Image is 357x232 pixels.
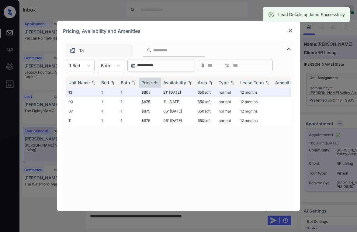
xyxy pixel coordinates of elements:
[161,106,195,116] td: 05' [DATE]
[219,80,229,85] div: Type
[216,116,238,125] td: normal
[141,80,152,85] div: Price
[229,81,235,85] img: sorting
[195,106,216,116] td: 650 sqft
[99,116,118,125] td: 1
[66,106,99,116] td: 07
[238,88,273,97] td: 12 months
[287,28,293,34] img: close
[240,80,264,85] div: Lease Term
[198,80,207,85] div: Area
[90,81,96,85] img: sorting
[99,88,118,97] td: 1
[195,88,216,97] td: 650 sqft
[66,97,99,106] td: 03
[66,88,99,97] td: 13
[195,116,216,125] td: 650 sqft
[130,81,137,85] img: sorting
[225,62,229,69] span: to
[285,45,293,53] img: icon-zuma
[163,80,186,85] div: Availability
[195,97,216,106] td: 650 sqft
[139,116,161,125] td: $875
[110,81,116,85] img: sorting
[68,80,90,85] div: Unit Name
[118,97,139,106] td: 1
[79,47,84,54] span: 13
[139,88,161,97] td: $805
[99,106,118,116] td: 1
[139,106,161,116] td: $875
[216,88,238,97] td: normal
[147,47,151,53] img: icon-zuma
[121,80,130,85] div: Bath
[238,106,273,116] td: 12 months
[152,80,158,85] img: sorting
[187,81,193,85] img: sorting
[118,88,139,97] td: 1
[66,116,99,125] td: 11
[118,116,139,125] td: 1
[161,97,195,106] td: 11' [DATE]
[238,97,273,106] td: 12 months
[99,97,118,106] td: 1
[70,47,76,54] img: icon-zuma
[275,80,296,85] div: Amenities
[57,21,300,41] div: Pricing, Availability and Amenities
[208,81,214,85] img: sorting
[238,116,273,125] td: 12 months
[161,88,195,97] td: 21' [DATE]
[216,106,238,116] td: normal
[101,80,109,85] div: Bed
[264,81,270,85] img: sorting
[201,62,204,69] span: $
[161,116,195,125] td: 06' [DATE]
[139,97,161,106] td: $875
[118,106,139,116] td: 1
[278,9,345,20] div: Lead Details updated Successfully
[216,97,238,106] td: normal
